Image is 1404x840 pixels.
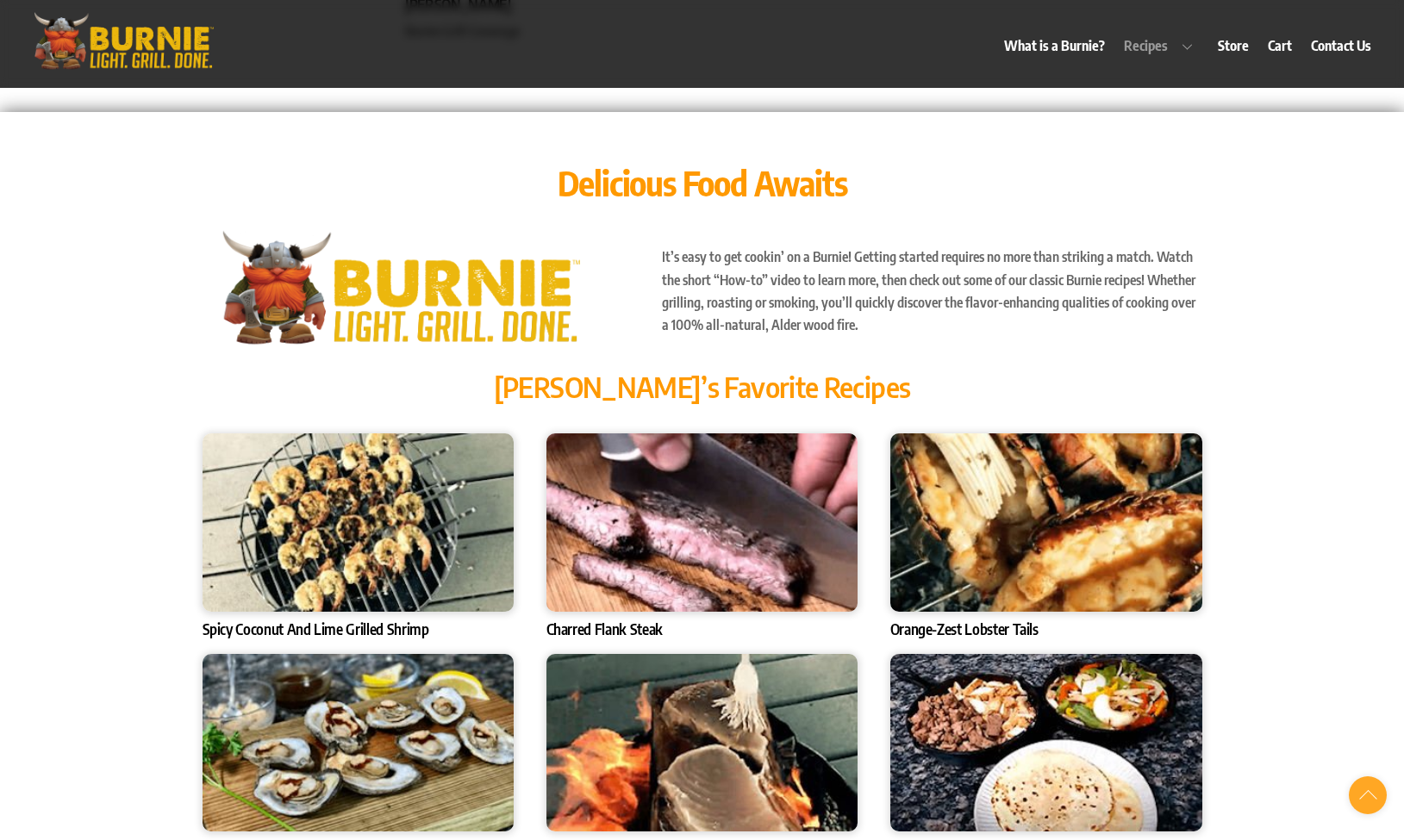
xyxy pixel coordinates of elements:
img: Honey Garlic Planked Wahoo [546,654,858,832]
p: It’s easy to get cookin’ on a Burnie! Getting started requires no more than striking a match. Wat... [662,246,1201,337]
a: What is a Burnie? [996,26,1114,65]
span: Delicious Food Awaits [558,161,847,204]
img: Spicy Coconut And Lime Grilled Shrimp [203,433,515,612]
a: Contact Us [1303,26,1380,65]
img: Orange-Zest Lobster Tails [890,433,1202,612]
a: Charred Flank Steak [546,619,663,638]
a: Burnie Grill [24,49,222,78]
img: burniegrill.com-logo-high-res-2020110_500px [24,9,222,73]
img: Charred Flank Steak [546,433,858,612]
img: Chicken & Steak Fajitas [890,654,1202,832]
a: Recipes [1116,26,1207,65]
img: Fire Roasted BBQ Oysters [203,654,515,832]
a: Orange-Zest Lobster Tails [890,619,1039,638]
span: [PERSON_NAME]’s Favorite Recipes [494,370,911,404]
a: Spicy Coconut And Lime Grilled Shrimp [203,619,429,638]
a: Store [1209,26,1257,65]
a: Cart [1260,26,1301,65]
img: burniegrill.com-logo-high-res-2020110_500px [203,227,597,349]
